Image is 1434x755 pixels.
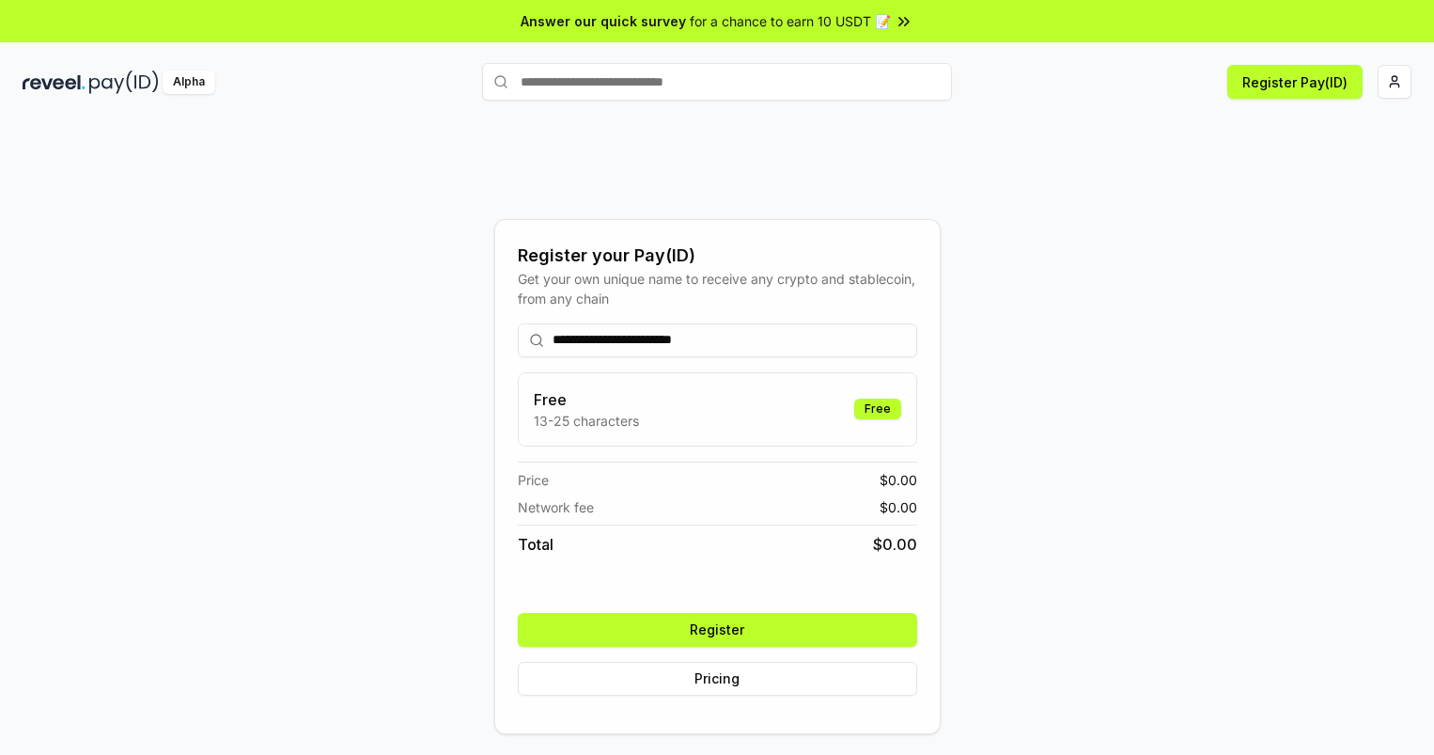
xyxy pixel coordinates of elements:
[880,497,917,517] span: $ 0.00
[89,71,159,94] img: pay_id
[518,613,917,647] button: Register
[873,533,917,556] span: $ 0.00
[534,411,639,431] p: 13-25 characters
[518,533,553,556] span: Total
[690,11,891,31] span: for a chance to earn 10 USDT 📝
[518,470,549,490] span: Price
[518,269,917,308] div: Get your own unique name to receive any crypto and stablecoin, from any chain
[1227,65,1363,99] button: Register Pay(ID)
[854,399,901,419] div: Free
[518,243,917,269] div: Register your Pay(ID)
[518,662,917,696] button: Pricing
[521,11,686,31] span: Answer our quick survey
[23,71,86,94] img: reveel_dark
[163,71,215,94] div: Alpha
[880,470,917,490] span: $ 0.00
[534,388,639,411] h3: Free
[518,497,594,517] span: Network fee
